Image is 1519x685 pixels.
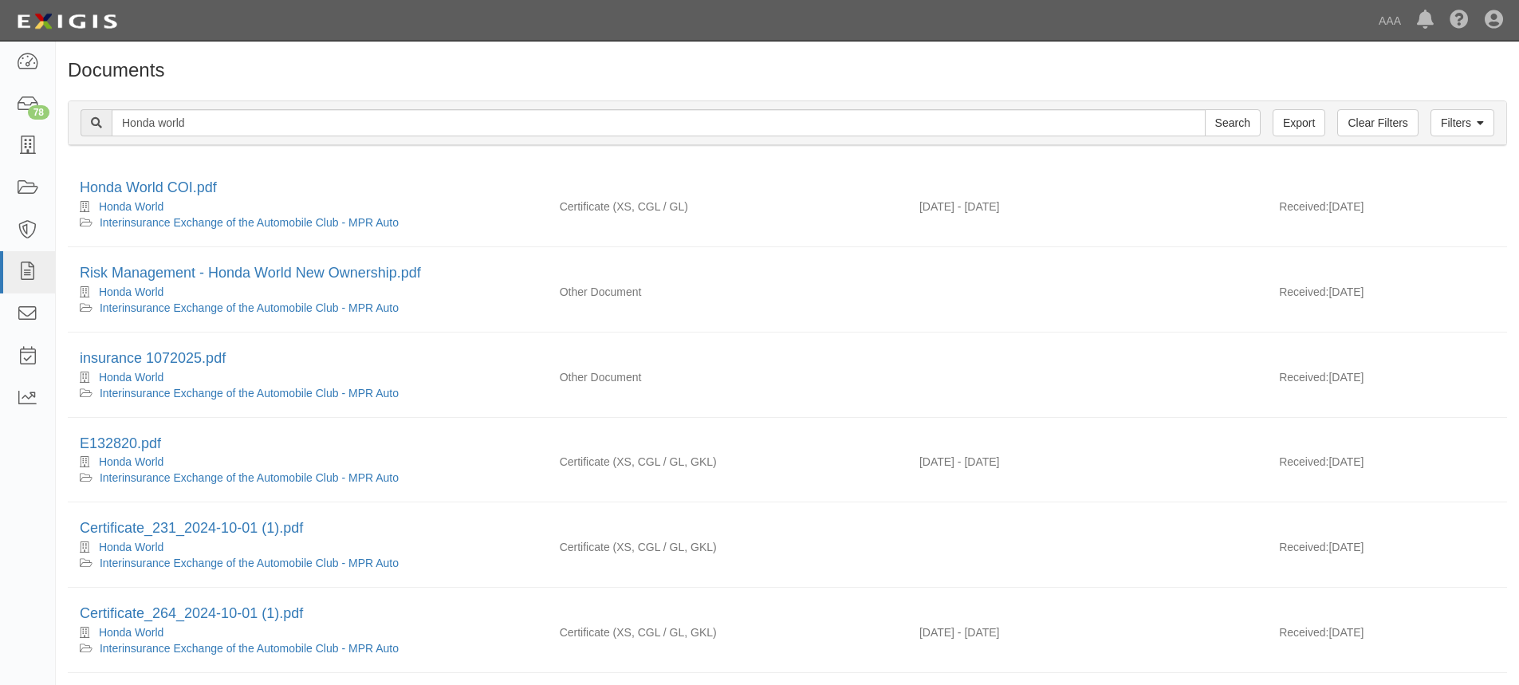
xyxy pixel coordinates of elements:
div: Interinsurance Exchange of the Automobile Club - MPR Auto [80,470,536,486]
a: Honda World [99,371,163,384]
div: Excess/Umbrella Liability Commercial General Liability / Garage Liability Garage Keepers Liability [548,454,907,470]
input: Search [112,109,1206,136]
a: AAA [1371,5,1409,37]
div: Effective - Expiration [907,369,1267,370]
div: Honda World [80,369,536,385]
div: Effective - Expiration [907,284,1267,285]
div: Interinsurance Exchange of the Automobile Club - MPR Auto [80,385,536,401]
a: E132820.pdf [80,435,161,451]
a: Interinsurance Exchange of the Automobile Club - MPR Auto [100,642,399,655]
a: Certificate_231_2024-10-01 (1).pdf [80,520,303,536]
a: Certificate_264_2024-10-01 (1).pdf [80,605,303,621]
div: [DATE] [1267,369,1507,393]
div: insurance 1072025.pdf [80,348,1495,369]
div: Honda World COI.pdf [80,178,1495,199]
p: Received: [1279,369,1328,385]
a: Honda World COI.pdf [80,179,217,195]
p: Received: [1279,454,1328,470]
a: Interinsurance Exchange of the Automobile Club - MPR Auto [100,216,399,229]
a: Honda World [99,455,163,468]
a: insurance 1072025.pdf [80,350,226,366]
a: Clear Filters [1337,109,1418,136]
a: Interinsurance Exchange of the Automobile Club - MPR Auto [100,301,399,314]
div: Interinsurance Exchange of the Automobile Club - MPR Auto [80,640,536,656]
div: 78 [28,105,49,120]
div: Honda World [80,284,536,300]
div: Effective - Expiration [907,539,1267,540]
div: Effective 10/01/2024 - Expiration 10/01/2025 [907,624,1267,640]
a: Filters [1430,109,1494,136]
div: Honda World [80,199,536,215]
p: Received: [1279,539,1328,555]
p: Received: [1279,284,1328,300]
div: Risk Management - Honda World New Ownership.pdf [80,263,1495,284]
div: E132820.pdf [80,434,1495,455]
a: Honda World [99,285,163,298]
div: Certificate_264_2024-10-01 (1).pdf [80,604,1495,624]
a: Interinsurance Exchange of the Automobile Club - MPR Auto [100,387,399,400]
a: Export [1273,109,1325,136]
div: [DATE] [1267,454,1507,478]
div: [DATE] [1267,539,1507,563]
div: Excess/Umbrella Liability Commercial General Liability / Garage Liability Garage Keepers Liability [548,539,907,555]
a: Risk Management - Honda World New Ownership.pdf [80,265,421,281]
img: logo-5460c22ac91f19d4615b14bd174203de0afe785f0fc80cf4dbbc73dc1793850b.png [12,7,122,36]
p: Received: [1279,624,1328,640]
div: Honda World [80,454,536,470]
i: Help Center - Complianz [1450,11,1469,30]
a: Honda World [99,200,163,213]
div: Effective 10/01/2023 - Expiration 10/01/2024 [907,199,1267,215]
div: Effective 10/01/2025 - Expiration 10/01/2026 [907,454,1267,470]
div: [DATE] [1267,624,1507,648]
div: Other Document [548,369,907,385]
div: Excess/Umbrella Liability Commercial General Liability / Garage Liability Garage Keepers Liability [548,624,907,640]
a: Honda World [99,626,163,639]
h1: Documents [68,60,1507,81]
div: Interinsurance Exchange of the Automobile Club - MPR Auto [80,215,536,230]
div: Honda World [80,539,536,555]
p: Received: [1279,199,1328,215]
div: Honda World [80,624,536,640]
div: Other Document [548,284,907,300]
div: [DATE] [1267,284,1507,308]
div: [DATE] [1267,199,1507,222]
a: Interinsurance Exchange of the Automobile Club - MPR Auto [100,471,399,484]
a: Honda World [99,541,163,553]
div: Interinsurance Exchange of the Automobile Club - MPR Auto [80,555,536,571]
div: Interinsurance Exchange of the Automobile Club - MPR Auto [80,300,536,316]
div: Certificate_231_2024-10-01 (1).pdf [80,518,1495,539]
a: Interinsurance Exchange of the Automobile Club - MPR Auto [100,557,399,569]
div: Excess/Umbrella Liability Commercial General Liability / Garage Liability [548,199,907,215]
input: Search [1205,109,1261,136]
